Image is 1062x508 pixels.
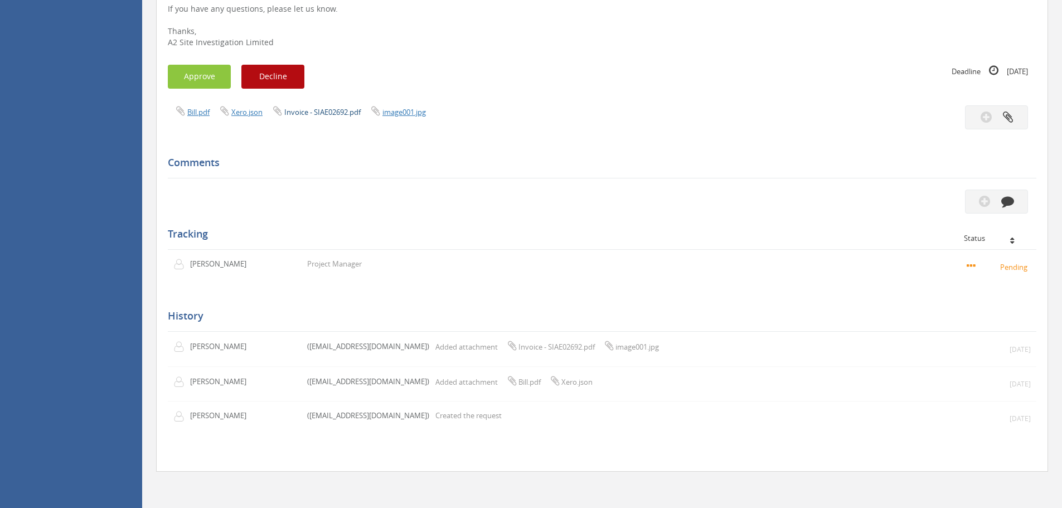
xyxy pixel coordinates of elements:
[518,342,595,352] span: Invoice - SIAE02692.pdf
[967,260,1031,273] small: Pending
[307,341,429,352] p: ([EMAIL_ADDRESS][DOMAIN_NAME])
[561,377,593,387] span: Xero.json
[173,376,190,388] img: user-icon.png
[168,311,1028,322] h5: History
[1010,414,1031,423] small: [DATE]
[173,411,190,422] img: user-icon.png
[307,376,429,387] p: ([EMAIL_ADDRESS][DOMAIN_NAME])
[1010,379,1031,389] small: [DATE]
[307,410,429,421] p: ([EMAIL_ADDRESS][DOMAIN_NAME])
[1010,345,1031,354] small: [DATE]
[241,65,304,89] button: Decline
[307,259,362,269] p: Project Manager
[435,375,593,388] p: Added attachment
[382,107,426,117] a: image001.jpg
[435,340,659,352] p: Added attachment
[190,376,254,387] p: [PERSON_NAME]
[284,107,361,117] a: Invoice - SIAE02692.pdf
[187,107,210,117] a: Bill.pdf
[964,234,1028,242] div: Status
[231,107,263,117] a: Xero.json
[173,259,190,270] img: user-icon.png
[168,65,231,89] button: Approve
[518,377,541,387] span: Bill.pdf
[173,341,190,352] img: user-icon.png
[435,410,502,421] p: Created the request
[952,65,1028,77] small: Deadline [DATE]
[190,259,254,269] p: [PERSON_NAME]
[190,341,254,352] p: [PERSON_NAME]
[168,157,1028,168] h5: Comments
[615,342,659,352] span: image001.jpg
[190,410,254,421] p: [PERSON_NAME]
[168,229,1028,240] h5: Tracking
